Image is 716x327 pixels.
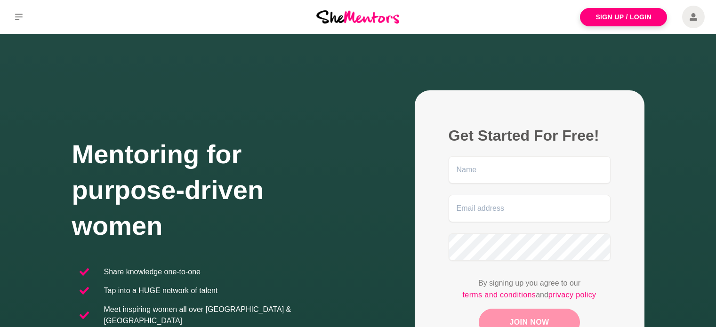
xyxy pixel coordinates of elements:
p: Meet inspiring women all over [GEOGRAPHIC_DATA] & [GEOGRAPHIC_DATA] [104,304,351,327]
input: Name [449,156,611,183]
a: terms and conditions [463,289,536,301]
p: Tap into a HUGE network of talent [104,285,218,296]
a: Sign Up / Login [580,8,667,26]
h1: Mentoring for purpose-driven women [72,136,358,244]
img: She Mentors Logo [316,10,399,23]
input: Email address [449,195,611,222]
p: Share knowledge one-to-one [104,266,201,278]
h2: Get Started For Free! [449,126,611,145]
p: By signing up you agree to our and [449,278,611,301]
a: privacy policy [548,289,596,301]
